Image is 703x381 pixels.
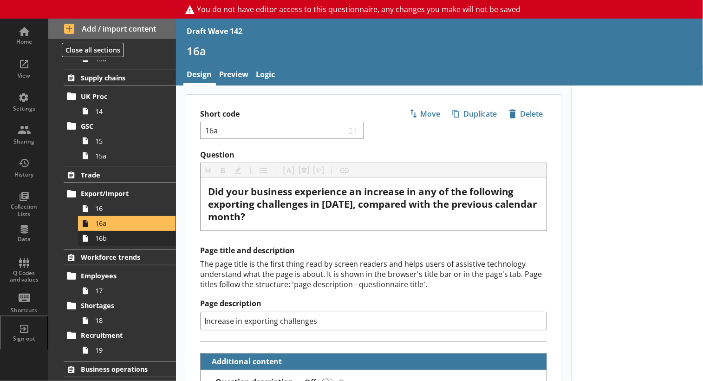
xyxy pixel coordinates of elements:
li: Shortages18 [68,298,176,328]
button: Move [405,106,444,122]
li: Employees17 [68,269,176,298]
a: Trade [64,167,176,183]
button: Additional content [204,354,284,370]
a: 15 [78,133,176,148]
span: Recruitment [81,331,160,340]
a: 17 [78,283,176,298]
span: Did your business experience an increase in any of the following exporting challenges in [DATE], ... [208,185,540,223]
li: Export/Import1616a16b [68,186,176,246]
h2: Page title and description [200,246,547,256]
a: 15a [78,148,176,163]
span: 21 [346,126,359,135]
div: Settings [8,105,40,112]
a: Employees [64,269,176,283]
button: Delete [505,106,547,122]
span: Trade [81,171,160,179]
a: Preview [216,66,253,85]
a: Logic [253,66,279,85]
div: Sign out [8,335,40,342]
div: History [8,171,40,178]
a: 18 [78,313,176,328]
a: Export/Import [64,186,176,201]
span: Delete [505,106,547,121]
a: GSC [64,118,176,133]
label: Short code [200,109,374,119]
button: Duplicate [448,106,501,122]
span: 15 [95,137,163,145]
div: View [8,72,40,79]
div: Collection Lists [8,203,40,217]
label: Question [200,150,547,160]
span: 19 [95,346,163,355]
div: Shortcuts [8,307,40,314]
span: Shortages [81,301,160,310]
span: GSC [81,122,160,131]
span: Export/Import [81,189,160,198]
button: Close all sections [62,43,124,57]
div: Draft Wave 142 [187,26,243,36]
span: 16b [95,234,163,243]
span: 15a [95,151,163,160]
div: Data [8,236,40,243]
a: Workforce trends [64,250,176,265]
span: 16 [95,204,163,213]
a: 16b [78,231,176,246]
div: Home [8,38,40,46]
span: 18 [95,316,163,325]
div: Q Codes and values [8,270,40,283]
a: Recruitment [64,328,176,343]
a: Design [183,66,216,85]
a: UK Proc [64,89,176,104]
li: GSC1515a [68,118,176,163]
a: Supply chains [64,70,176,85]
div: The page title is the first thing read by screen readers and helps users of assistive technology ... [200,259,547,289]
div: Question [208,185,539,223]
span: 17 [95,286,163,295]
a: 14 [78,104,176,118]
h1: 16a [187,44,692,58]
span: 14 [95,107,163,116]
span: Business operations [81,365,160,374]
button: Add / import content [48,19,176,39]
li: Supply chainsUK Proc14GSC1515a [48,70,176,163]
li: TradeExport/Import1616a16b [48,167,176,245]
a: Shortages [64,298,176,313]
a: 19 [78,343,176,358]
span: Duplicate [449,106,501,121]
span: Move [405,106,444,121]
a: 16a [78,216,176,231]
a: Business operations [64,361,176,377]
span: 16a [95,219,163,228]
li: Workforce trendsEmployees17Shortages18Recruitment19 [48,250,176,358]
label: Page description [200,299,547,309]
span: UK Proc [81,92,160,101]
li: UK Proc14 [68,89,176,118]
span: Supply chains [81,73,160,82]
li: Recruitment19 [68,328,176,358]
span: Workforce trends [81,253,160,262]
span: Add / import content [64,24,160,34]
div: Sharing [8,138,40,145]
a: 16 [78,201,176,216]
span: Employees [81,271,160,280]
